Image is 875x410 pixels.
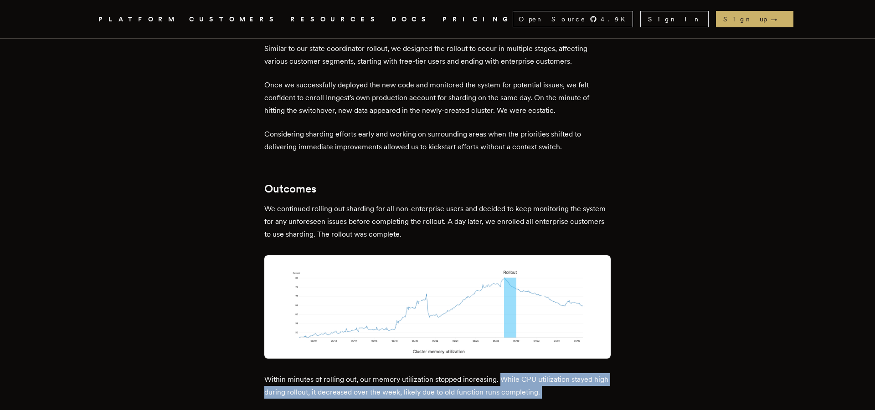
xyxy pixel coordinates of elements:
[290,14,381,25] button: RESOURCES
[601,15,631,24] span: 4.9 K
[264,42,611,68] p: Similar to our state coordinator rollout, we designed the rollout to occur in multiple stages, af...
[264,79,611,117] p: Once we successfully deployed the new code and monitored the system for potential issues, we felt...
[443,14,513,25] a: PRICING
[519,15,586,24] span: Open Source
[98,14,178,25] button: PLATFORM
[264,202,611,241] p: We continued rolling out sharding for all non-enterprise users and decided to keep monitoring the...
[264,373,611,399] p: Within minutes of rolling out, our memory utilization stopped increasing. While CPU utilization s...
[189,14,279,25] a: CUSTOMERS
[264,128,611,153] p: Considering sharding efforts early and working on surrounding areas when the priorities shifted t...
[391,14,432,25] a: DOCS
[264,182,611,195] h2: Outcomes
[771,15,786,24] span: →
[716,11,793,27] a: Sign up
[640,11,709,27] a: Sign In
[264,255,611,359] img: Line graph of recovering system showing percentage data from June 10 to July 6. The graph starts ...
